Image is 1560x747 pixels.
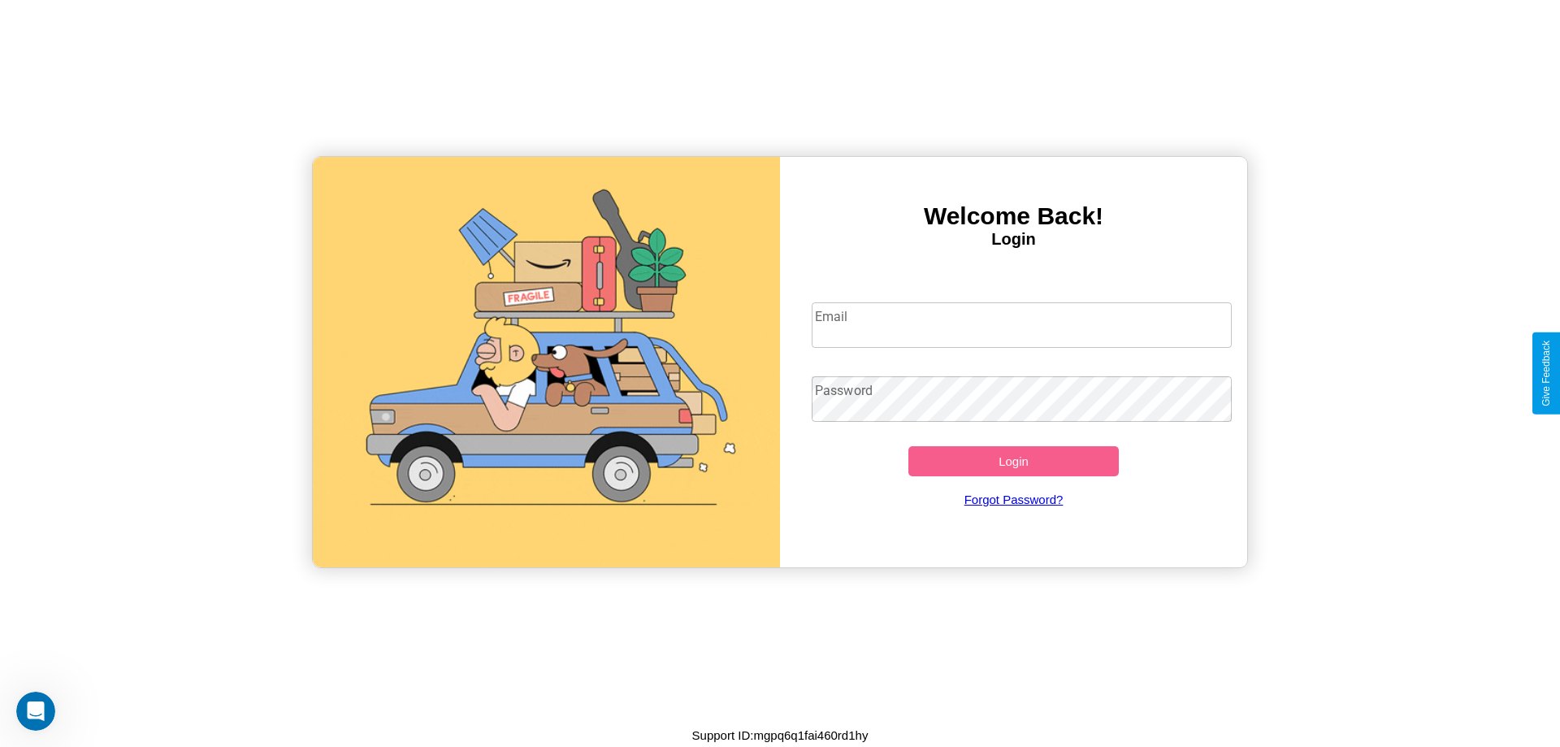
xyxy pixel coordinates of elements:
div: Give Feedback [1540,341,1552,406]
a: Forgot Password? [804,476,1224,523]
h3: Welcome Back! [780,202,1247,230]
h4: Login [780,230,1247,249]
iframe: Intercom live chat [16,692,55,731]
button: Login [908,446,1119,476]
p: Support ID: mgpq6q1fai460rd1hy [692,724,869,746]
img: gif [313,157,780,567]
